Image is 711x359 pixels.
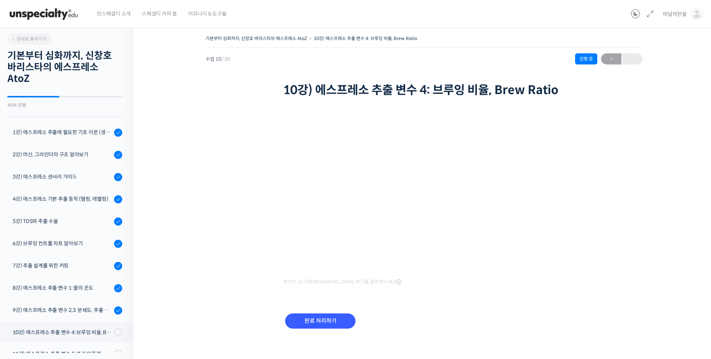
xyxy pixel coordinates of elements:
a: 강의로 돌아가기 [7,33,52,44]
div: 3강) 에스프레소 센서리 가이드 [13,173,112,181]
span: / 20 [221,56,230,62]
div: 진행 중 [575,53,597,64]
span: 미남의전설 [663,11,687,17]
div: 1강) 에스프레소 추출에 필요한 기초 이론 (생두, 가공, 로스팅) [13,128,112,136]
div: 10강) 에스프레소 추출 변수 4: 브루잉 비율, Brew Ratio [13,328,112,336]
span: 강의로 돌아가기 [11,36,46,41]
div: 45% 진행 [7,103,122,107]
div: 8강) 에스프레소 추출 변수 1: 물의 온도 [13,284,112,292]
a: ←이전 [601,53,621,64]
h1: 10강) 에스프레소 추출 변수 4: 브루잉 비율, Brew Ratio [283,83,565,97]
div: 11강) 에스프레소 추출 변수 5: 프리 인퓨전 [13,350,112,358]
h2: 기본부터 심화까지, 신창호 바리스타의 에스프레소 AtoZ [7,50,122,85]
div: 9강) 에스프레소 추출 변수 2,3: 분쇄도, 추출 시간 [13,306,112,314]
div: 2강) 머신, 그라인더의 구조 알아보기 [13,150,112,159]
div: 7강) 추출 설계를 위한 커핑 [13,262,112,270]
div: 4강) 에스프레소 기본 추출 동작 (탬핑, 레벨링) [13,195,112,203]
a: 기본부터 심화까지, 신창호 바리스타의 에스프레소 AtoZ [206,36,307,41]
input: 완료 처리하기 [285,313,355,329]
span: ← [601,54,621,64]
div: 6강) 브루잉 컨트롤 차트 알아보기 [13,239,112,247]
a: 10강) 에스프레소 추출 변수 4: 브루잉 비율, Brew Ratio [314,36,417,41]
div: 5강) TDS와 추출 수율 [13,217,112,225]
span: 영상이 끊기[DEMOGRAPHIC_DATA] 여기를 클릭해주세요 [283,279,401,285]
span: 수업 10 [206,57,230,62]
